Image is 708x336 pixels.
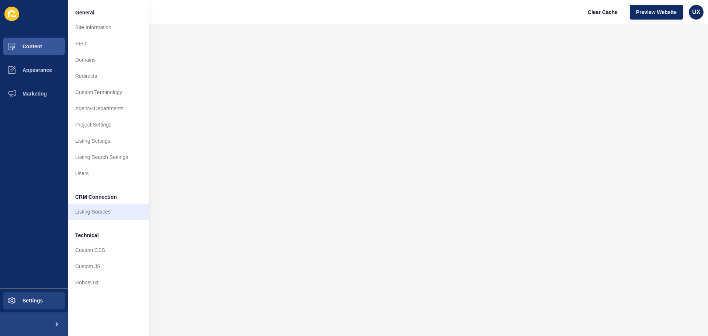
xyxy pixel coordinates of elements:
a: Listing Search Settings [68,149,149,165]
a: Custom Terminology [68,84,149,100]
a: Users [68,165,149,181]
a: Custom JS [68,258,149,274]
a: Agency Departments [68,100,149,117]
span: CRM Connection [75,193,117,201]
a: SEO [68,35,149,52]
span: Clear Cache [588,8,618,16]
a: Project Settings [68,117,149,133]
a: Robots.txt [68,274,149,291]
span: Technical [75,232,99,239]
button: Preview Website [630,5,683,20]
a: Listing Settings [68,133,149,149]
span: UX [692,8,700,16]
a: Redirects [68,68,149,84]
span: General [75,9,94,16]
a: Site Information [68,19,149,35]
button: Clear Cache [582,5,624,20]
a: Listing Sources [68,204,149,220]
a: Custom CSS [68,242,149,258]
span: Preview Website [636,8,677,16]
a: Domains [68,52,149,68]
